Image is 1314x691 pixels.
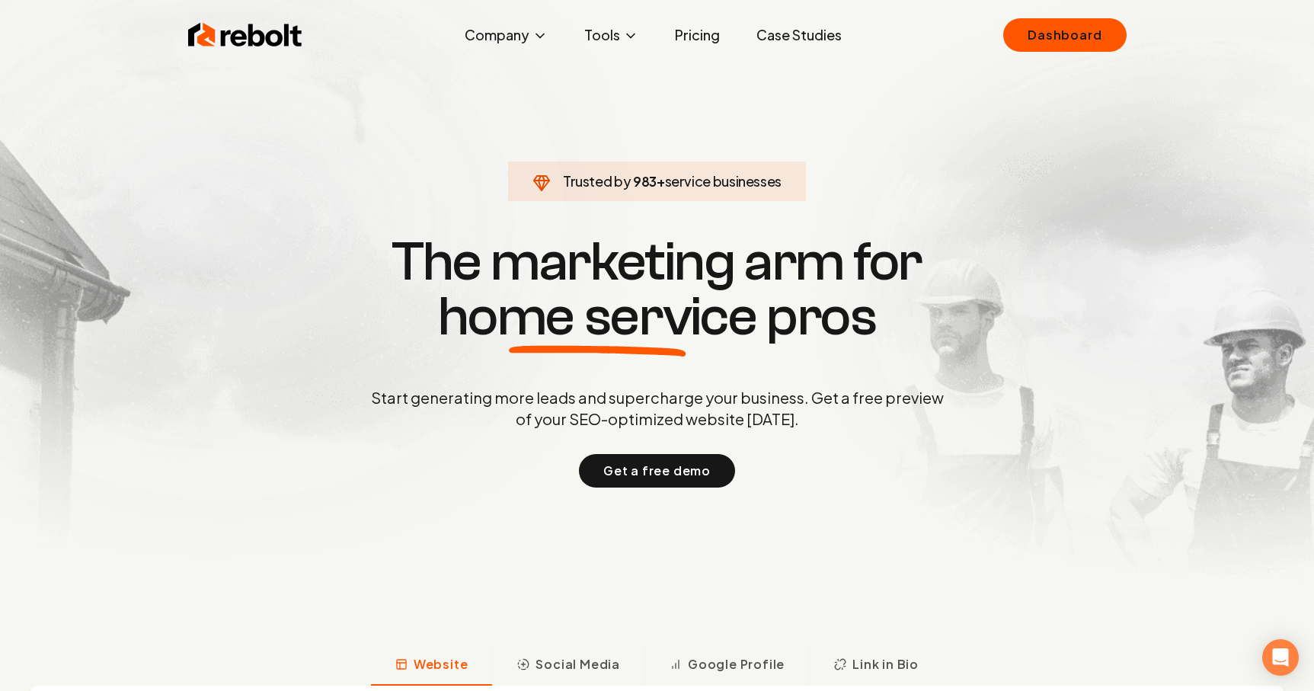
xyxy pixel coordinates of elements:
span: Social Media [536,655,620,673]
span: 983 [633,171,657,192]
a: Dashboard [1003,18,1126,52]
button: Website [371,646,493,686]
span: Google Profile [688,655,785,673]
a: Pricing [663,20,732,50]
span: Link in Bio [852,655,919,673]
button: Link in Bio [809,646,943,686]
span: home service [438,290,757,344]
p: Start generating more leads and supercharge your business. Get a free preview of your SEO-optimiz... [368,387,947,430]
span: + [657,172,665,190]
span: Website [414,655,468,673]
button: Social Media [492,646,644,686]
h1: The marketing arm for pros [292,235,1023,344]
button: Tools [572,20,651,50]
a: Case Studies [744,20,854,50]
span: Trusted by [563,172,631,190]
span: service businesses [665,172,782,190]
button: Google Profile [644,646,809,686]
img: Rebolt Logo [188,20,302,50]
button: Get a free demo [579,454,735,488]
button: Company [452,20,560,50]
div: Open Intercom Messenger [1262,639,1299,676]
